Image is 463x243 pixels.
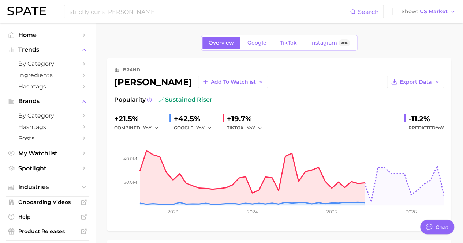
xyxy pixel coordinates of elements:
[114,76,268,88] div: [PERSON_NAME]
[18,31,77,38] span: Home
[387,76,444,88] button: Export Data
[304,37,356,49] a: InstagramBeta
[158,95,212,104] span: sustained riser
[18,165,77,172] span: Spotlight
[6,69,89,81] a: Ingredients
[18,83,77,90] span: Hashtags
[358,8,379,15] span: Search
[18,213,77,220] span: Help
[196,125,205,131] span: YoY
[18,199,77,205] span: Onboarding Videos
[6,110,89,121] a: by Category
[247,209,258,214] tspan: 2024
[241,37,273,49] a: Google
[114,113,164,125] div: +21.5%
[6,44,89,55] button: Trends
[402,10,418,14] span: Show
[174,113,217,125] div: +42.5%
[6,148,89,159] a: My Watchlist
[6,163,89,174] a: Spotlight
[400,79,432,85] span: Export Data
[18,124,77,130] span: Hashtags
[6,29,89,41] a: Home
[114,95,146,104] span: Popularity
[6,81,89,92] a: Hashtags
[18,135,77,142] span: Posts
[18,72,77,79] span: Ingredients
[18,228,77,235] span: Product Releases
[6,226,89,237] a: Product Releases
[7,7,46,15] img: SPATE
[143,125,152,131] span: YoY
[6,121,89,133] a: Hashtags
[158,97,164,103] img: sustained riser
[6,96,89,107] button: Brands
[198,76,268,88] button: Add to Watchlist
[18,46,77,53] span: Trends
[18,112,77,119] span: by Category
[6,58,89,69] a: by Category
[196,124,212,132] button: YoY
[209,40,234,46] span: Overview
[114,124,164,132] div: combined
[6,182,89,193] button: Industries
[406,209,417,214] tspan: 2026
[420,10,448,14] span: US Market
[247,40,266,46] span: Google
[436,125,444,130] span: YoY
[18,184,77,190] span: Industries
[274,37,303,49] a: TikTok
[18,98,77,105] span: Brands
[202,37,240,49] a: Overview
[400,7,458,16] button: ShowUS Market
[280,40,297,46] span: TikTok
[341,40,348,46] span: Beta
[247,125,255,131] span: YoY
[6,133,89,144] a: Posts
[18,150,77,157] span: My Watchlist
[143,124,159,132] button: YoY
[69,5,350,18] input: Search here for a brand, industry, or ingredient
[408,113,444,125] div: -11.2%
[247,124,262,132] button: YoY
[211,79,256,85] span: Add to Watchlist
[227,113,267,125] div: +19.7%
[6,211,89,222] a: Help
[408,124,444,132] span: Predicted
[168,209,178,214] tspan: 2023
[227,124,267,132] div: TIKTOK
[18,60,77,67] span: by Category
[174,124,217,132] div: GOOGLE
[123,65,140,74] div: brand
[6,197,89,208] a: Onboarding Videos
[310,40,337,46] span: Instagram
[326,209,337,214] tspan: 2025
